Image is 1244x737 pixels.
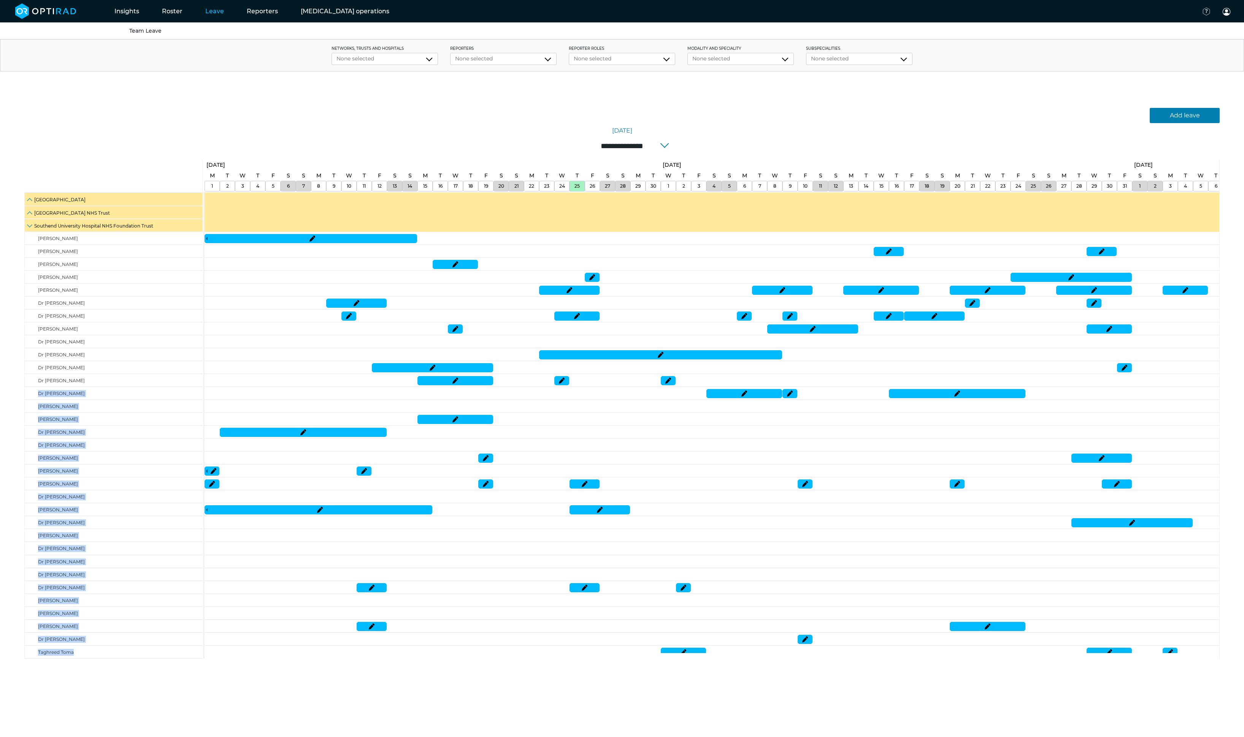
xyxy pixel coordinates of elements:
a: September 20, 2025 [498,170,505,181]
a: September 6, 2025 [285,181,292,191]
a: October 26, 2025 [1045,170,1052,181]
a: October 23, 2025 [998,181,1008,191]
a: October 18, 2025 [923,170,931,181]
a: September 13, 2025 [391,181,399,191]
a: September 27, 2025 [604,170,611,181]
a: October 6, 2025 [741,181,748,191]
a: October 19, 2025 [938,181,946,191]
a: September 3, 2025 [240,181,246,191]
a: October 28, 2025 [1076,170,1082,181]
a: [DATE] [612,126,632,135]
a: September 8, 2025 [315,181,322,191]
a: September 1, 2025 [209,181,215,191]
a: October 1, 2025 [661,160,683,171]
a: November 6, 2025 [1213,181,1219,191]
a: October 20, 2025 [953,181,962,191]
a: September 28, 2025 [619,170,627,181]
span: [PERSON_NAME] [38,403,78,409]
a: September 17, 2025 [451,170,460,181]
a: September 12, 2025 [376,170,383,181]
a: September 22, 2025 [527,170,536,181]
a: October 28, 2025 [1074,181,1084,191]
span: Dr [PERSON_NAME] [38,585,85,590]
a: October 15, 2025 [876,170,886,181]
a: September 19, 2025 [482,170,490,181]
a: September 13, 2025 [391,170,398,181]
a: September 12, 2025 [376,181,384,191]
a: October 26, 2025 [1044,181,1053,191]
a: September 19, 2025 [482,181,490,191]
span: Dr [PERSON_NAME] [38,559,85,565]
a: October 8, 2025 [770,170,780,181]
span: Taghreed Toma [38,649,74,655]
a: September 16, 2025 [436,181,444,191]
a: September 11, 2025 [361,181,368,191]
a: October 14, 2025 [862,181,870,191]
span: Dr [PERSON_NAME] [38,494,85,500]
a: September 24, 2025 [557,170,567,181]
a: October 13, 2025 [847,181,855,191]
a: October 6, 2025 [740,170,749,181]
a: October 25, 2025 [1029,181,1038,191]
span: [GEOGRAPHIC_DATA] NHS Trust [34,210,110,216]
a: September 17, 2025 [452,181,460,191]
span: Dr [PERSON_NAME] [38,429,85,435]
a: September 9, 2025 [331,181,337,191]
a: October 27, 2025 [1060,170,1068,181]
a: October 21, 2025 [969,170,976,181]
span: [PERSON_NAME] [38,533,78,538]
span: [PERSON_NAME] [38,468,78,474]
a: October 21, 2025 [969,181,977,191]
a: September 25, 2025 [574,170,581,181]
a: October 22, 2025 [983,181,992,191]
a: November 4, 2025 [1182,170,1189,181]
a: September 2, 2025 [224,170,231,181]
a: October 3, 2025 [695,170,703,181]
a: September 18, 2025 [466,181,475,191]
a: September 1, 2025 [208,170,217,181]
a: November 5, 2025 [1198,181,1204,191]
span: Southend University Hospital NHS Foundation Trust [34,223,153,229]
a: October 9, 2025 [787,170,793,181]
a: October 12, 2025 [832,181,840,191]
a: October 18, 2025 [923,181,931,191]
a: October 30, 2025 [1105,181,1114,191]
span: Dr [PERSON_NAME] [38,339,85,345]
a: October 16, 2025 [893,181,901,191]
a: October 4, 2025 [711,170,718,181]
a: October 29, 2025 [1089,170,1099,181]
span: Dr [PERSON_NAME] [38,378,85,383]
div: None selected [574,55,670,63]
a: September 11, 2025 [361,170,368,181]
a: Add leave [1150,108,1220,123]
a: November 6, 2025 [1212,170,1219,181]
a: September 3, 2025 [238,170,248,181]
a: September 5, 2025 [270,170,277,181]
span: [PERSON_NAME] [38,287,78,293]
a: November 1, 2025 [1132,160,1155,171]
a: September 23, 2025 [542,181,551,191]
a: October 11, 2025 [817,170,824,181]
a: November 3, 2025 [1167,181,1174,191]
a: November 2, 2025 [1152,181,1158,191]
a: October 27, 2025 [1059,181,1068,191]
div: None selected [811,55,908,63]
a: October 2, 2025 [681,181,687,191]
a: October 17, 2025 [908,181,916,191]
label: Reporters [450,46,557,51]
a: September 20, 2025 [497,181,506,191]
a: September 29, 2025 [634,170,643,181]
span: Dr [PERSON_NAME] [38,572,85,577]
a: September 16, 2025 [437,170,444,181]
a: October 22, 2025 [983,170,993,181]
a: October 8, 2025 [771,181,778,191]
div: None selected [455,55,552,63]
a: September 30, 2025 [650,170,657,181]
a: September 10, 2025 [345,181,353,191]
span: [PERSON_NAME] [38,416,78,422]
a: September 4, 2025 [254,170,261,181]
a: September 21, 2025 [513,181,520,191]
a: Team Leave [129,27,162,34]
span: Dr [PERSON_NAME] [38,636,85,642]
label: Reporter roles [569,46,675,51]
